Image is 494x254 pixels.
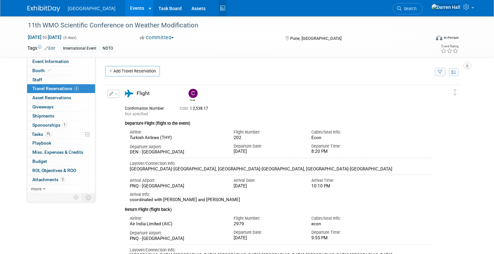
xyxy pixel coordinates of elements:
[189,89,198,98] img: Caleb Steele
[32,132,52,137] span: Tasks
[393,3,423,14] a: Search
[32,59,69,64] span: Event Information
[443,35,459,40] div: In-Person
[311,143,380,149] div: Departure Time:
[125,117,432,127] div: Departure Flight (flight to the event)
[130,230,224,236] div: Departure Airport:
[27,121,95,130] a: Sponsorships1
[234,183,302,189] div: [DATE]
[27,75,95,84] a: Staff
[453,89,457,96] i: Click and drag to move item
[189,98,197,102] div: Caleb Steele
[130,150,224,155] div: DEN - [GEOGRAPHIC_DATA]
[438,70,442,74] i: Filter by Traveler
[27,66,95,75] a: Booth
[234,149,302,154] div: [DATE]
[234,135,302,141] div: 202
[234,221,302,227] div: 2979
[130,215,224,221] div: Airline:
[27,184,95,193] a: more
[234,178,302,183] div: Arrival Date:
[27,130,95,139] a: Tasks7%
[105,66,160,76] a: Add Travel Reservation
[32,168,76,173] span: ROI, Objectives & ROO
[290,36,341,41] span: Pune, [GEOGRAPHIC_DATA]
[32,104,54,109] span: Giveaways
[311,215,380,221] div: Cabin/Seat Info:
[27,175,95,184] a: Attachments3
[130,192,432,198] div: Arrival Info:
[32,140,51,146] span: Playbook
[130,129,224,135] div: Airline:
[32,177,65,182] span: Attachments
[27,157,95,166] a: Budget
[27,148,95,157] a: Misc. Expenses & Credits
[32,113,54,119] span: Shipments
[60,177,65,182] span: 3
[130,221,224,227] div: Air India Limited (AIC)
[311,178,380,183] div: Arrival Time:
[130,236,224,242] div: PNQ - [GEOGRAPHIC_DATA]
[130,135,224,141] div: Turkish Airlines (THY)
[31,186,41,191] span: more
[32,159,47,164] span: Budget
[44,46,55,51] a: Edit
[27,6,60,12] img: ExhibitDay
[32,77,42,82] span: Staff
[32,86,79,91] span: Travel Reservations
[61,45,98,52] div: International Event
[311,221,380,227] div: econ
[82,193,95,202] td: Toggle Event Tabs
[395,34,459,44] div: Event Format
[125,104,170,111] div: Confirmation Number:
[41,35,48,40] span: to
[27,84,95,93] a: Travel Reservations4
[234,143,302,149] div: Departure Date:
[234,235,302,241] div: [DATE]
[311,235,380,241] div: 9:55 PM
[234,215,302,221] div: Flight Number:
[125,112,148,116] span: Not specified
[130,167,432,172] div: [GEOGRAPHIC_DATA]-[GEOGRAPHIC_DATA], [GEOGRAPHIC_DATA]-[GEOGRAPHIC_DATA], [GEOGRAPHIC_DATA]-[GEOG...
[311,149,380,154] div: 8:20 PM
[441,45,458,48] div: Event Rating
[27,93,95,102] a: Asset Reservations
[27,166,95,175] a: ROI, Objectives & ROO
[130,197,432,203] div: coordinated with [PERSON_NAME] and [PERSON_NAME]
[180,106,211,111] span: 2,538.17
[130,144,224,150] div: Departure Airport:
[32,122,67,128] span: Sponsorships
[27,34,62,40] span: [DATE] [DATE]
[62,122,67,127] span: 1
[63,36,76,40] span: (5 days)
[74,86,79,91] span: 4
[311,183,380,189] div: 10:10 PM
[25,20,422,31] div: 11th WMO Scientific Conference on Weather Modification
[101,45,115,52] div: NDTO
[32,150,83,155] span: Misc. Expenses & Credits
[130,178,224,183] div: Arrival Airport:
[27,57,95,66] a: Event Information
[234,129,302,135] div: Flight Number:
[68,6,116,11] span: [GEOGRAPHIC_DATA]
[125,203,432,213] div: Return Flight (flight back)
[431,4,461,11] img: Darren Hall
[27,103,95,111] a: Giveaways
[187,89,198,102] div: Caleb Steele
[311,135,380,140] div: Econ
[32,68,52,73] span: Booth
[311,129,380,135] div: Cabin/Seat Info:
[71,193,82,202] td: Personalize Event Tab Strip
[48,69,51,72] i: Booth reservation complete
[130,247,432,253] div: Layover/Connection Info:
[436,35,442,40] img: Format-Inperson.png
[402,6,417,11] span: Search
[27,139,95,148] a: Playbook
[27,45,55,52] td: Tags
[125,90,133,97] i: Flight
[32,95,71,100] span: Asset Reservations
[138,34,176,41] button: Committed
[27,112,95,120] a: Shipments
[137,90,150,96] span: Flight
[311,230,380,235] div: Departure Time:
